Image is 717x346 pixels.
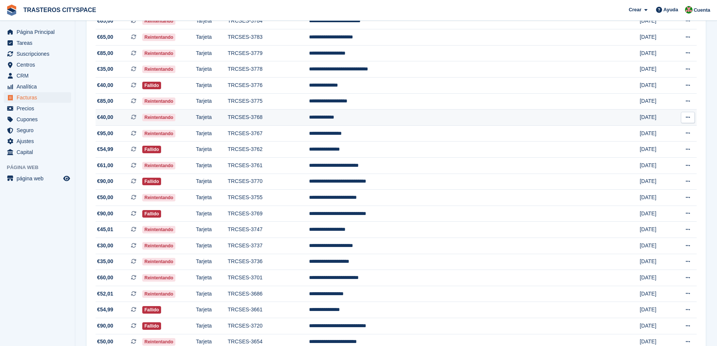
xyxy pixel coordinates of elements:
td: [DATE] [640,78,671,94]
span: Precios [17,103,62,114]
span: Analítica [17,81,62,92]
td: TRCSES-3747 [228,222,309,238]
a: menu [4,125,71,136]
td: Tarjeta [196,222,228,238]
a: menu [4,147,71,157]
span: Reintentando [142,258,176,265]
span: Ayuda [664,6,678,14]
span: Reintentando [142,162,176,169]
td: Tarjeta [196,142,228,158]
span: Fallido [142,210,161,218]
a: menú [4,173,71,184]
span: Reintentando [142,274,176,282]
span: página web [17,173,62,184]
span: Reintentando [142,130,176,137]
a: menu [4,59,71,70]
span: Reintentando [142,290,176,298]
td: Tarjeta [196,286,228,302]
span: €54,99 [97,306,113,314]
td: TRCSES-3755 [228,190,309,206]
span: €90,00 [97,177,113,185]
span: Suscripciones [17,49,62,59]
td: [DATE] [640,110,671,126]
td: [DATE] [640,254,671,270]
span: €90,00 [97,210,113,218]
span: €45,01 [97,226,113,233]
span: €30,00 [97,242,113,250]
td: [DATE] [640,318,671,334]
td: TRCSES-3686 [228,286,309,302]
a: menu [4,70,71,81]
td: [DATE] [640,302,671,318]
span: Tareas [17,38,62,48]
img: CitySpace [685,6,693,14]
td: [DATE] [640,286,671,302]
span: Cuenta [694,6,710,14]
span: €50,00 [97,338,113,346]
span: Reintentando [142,194,176,201]
td: Tarjeta [196,93,228,110]
span: Reintentando [142,66,176,73]
td: Tarjeta [196,174,228,190]
td: TRCSES-3776 [228,78,309,94]
span: Capital [17,147,62,157]
td: [DATE] [640,61,671,78]
td: [DATE] [640,29,671,46]
span: Reintentando [142,226,176,233]
td: Tarjeta [196,254,228,270]
span: €95,00 [97,130,113,137]
td: Tarjeta [196,13,228,29]
span: Fallido [142,82,161,89]
td: Tarjeta [196,206,228,222]
td: Tarjeta [196,125,228,142]
span: €40,00 [97,81,113,89]
td: TRCSES-3762 [228,142,309,158]
td: TRCSES-3661 [228,302,309,318]
td: [DATE] [640,222,671,238]
td: Tarjeta [196,45,228,61]
td: TRCSES-3779 [228,45,309,61]
span: €35,00 [97,65,113,73]
span: €60,00 [97,274,113,282]
td: [DATE] [640,45,671,61]
span: Reintentando [142,17,176,25]
span: Crear [629,6,641,14]
td: Tarjeta [196,61,228,78]
td: TRCSES-3769 [228,206,309,222]
td: [DATE] [640,206,671,222]
td: [DATE] [640,125,671,142]
a: menu [4,27,71,37]
span: €35,00 [97,258,113,265]
span: Página Principal [17,27,62,37]
span: Fallido [142,178,161,185]
td: Tarjeta [196,29,228,46]
td: Tarjeta [196,78,228,94]
td: TRCSES-3770 [228,174,309,190]
td: TRCSES-3768 [228,110,309,126]
td: Tarjeta [196,270,228,286]
td: [DATE] [640,93,671,110]
td: TRCSES-3784 [228,13,309,29]
td: TRCSES-3778 [228,61,309,78]
span: €40,00 [97,113,113,121]
span: €90,00 [97,322,113,330]
a: TRASTEROS CITYSPACE [20,4,99,16]
span: €52,01 [97,290,113,298]
span: Reintentando [142,98,176,105]
td: [DATE] [640,158,671,174]
td: TRCSES-3783 [228,29,309,46]
td: Tarjeta [196,302,228,318]
span: €85,00 [97,49,113,57]
a: menu [4,103,71,114]
span: Cupones [17,114,62,125]
td: [DATE] [640,174,671,190]
td: TRCSES-3701 [228,270,309,286]
span: Fallido [142,306,161,314]
a: Vista previa de la tienda [62,174,71,183]
span: Fallido [142,146,161,153]
span: Ajustes [17,136,62,146]
td: TRCSES-3737 [228,238,309,254]
td: [DATE] [640,13,671,29]
span: Página web [7,164,75,171]
td: Tarjeta [196,158,228,174]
